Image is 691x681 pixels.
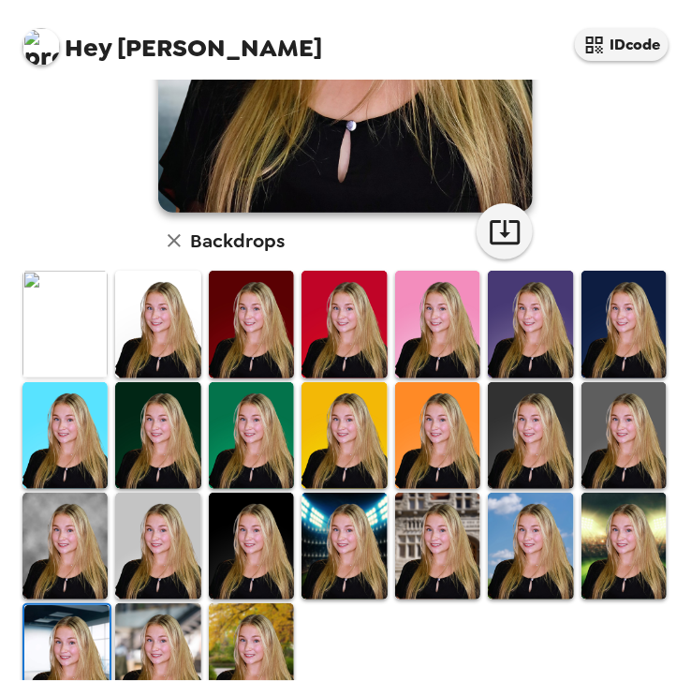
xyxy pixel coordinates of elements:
[65,31,111,65] span: Hey
[190,226,285,256] h6: Backdrops
[22,19,322,61] span: [PERSON_NAME]
[575,28,669,61] button: IDcode
[22,271,108,378] img: Original
[22,28,60,66] img: profile pic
